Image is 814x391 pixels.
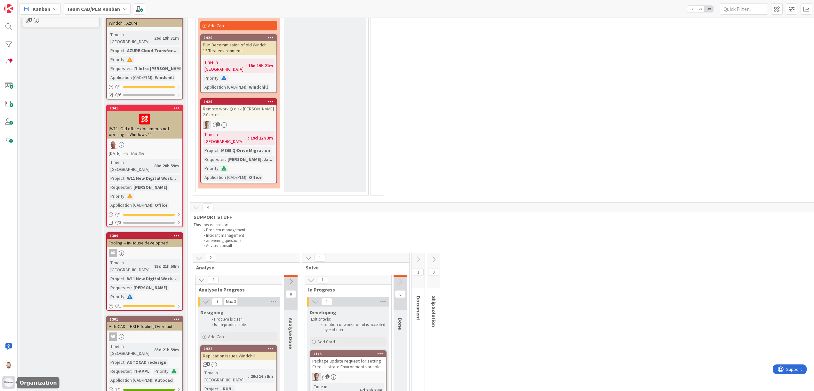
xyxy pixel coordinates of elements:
div: 1301 [110,317,182,322]
img: BO [312,373,321,381]
span: 0 [395,290,406,298]
div: 1341 [107,105,182,111]
div: Requester [109,65,131,72]
div: 1309 [107,233,182,239]
span: : [246,84,247,91]
div: 20d 16h 5m [249,373,275,380]
div: 1922 [201,346,276,352]
span: Analyse In Progress [199,286,274,293]
div: Max 3 [226,300,236,303]
span: 0 / 1 [115,303,121,309]
img: RK [109,140,117,149]
div: 80d 20h 59m [153,162,180,169]
span: 1 [206,362,210,366]
span: 2 [208,276,219,284]
span: : [124,193,125,200]
div: 1309 [110,234,182,238]
div: Priority [109,193,124,200]
div: 1920PLM Decommission of old Windchill 12 Test environment [201,35,276,55]
div: 0/1 [107,302,182,310]
span: : [246,174,247,181]
div: Project [109,275,124,282]
h5: Organization [20,380,57,386]
div: Replication Issues Windchill [201,352,276,360]
i: Not Set [131,150,145,156]
div: 18d 19h 21m [247,62,275,69]
div: 1922Replication Issues Windchill [201,346,276,360]
div: Project [109,47,124,54]
span: : [124,56,125,63]
span: 2 [205,254,216,262]
div: BO [310,373,386,381]
div: AutoCAD -- HSLE Tooling Overhaul [107,322,182,331]
div: 1301 [107,316,182,322]
li: Problem is clear [208,317,276,322]
span: Developing [310,309,336,315]
div: 2145 [310,351,386,357]
div: Priority [109,56,124,63]
div: IT Infra [PERSON_NAME] [132,65,185,72]
div: AR [109,332,117,341]
span: : [124,175,125,182]
div: 1920 [201,35,276,41]
div: 0/1 [107,83,182,91]
div: AUTOCAD redesign [125,359,168,366]
span: Solve [306,264,401,271]
div: 1922 [204,347,276,351]
img: Visit kanbanzone.com [4,4,13,13]
span: 3 [216,122,220,126]
p: Exit criteria: [311,317,385,322]
div: [PERSON_NAME] [132,184,169,191]
div: [PERSON_NAME], Ja... [226,156,274,163]
span: : [131,368,132,375]
div: Time in [GEOGRAPHIC_DATA] [109,31,152,45]
span: Analyse Done [288,318,294,349]
div: M365 Q-Drive Migration [219,147,272,154]
span: : [124,275,125,282]
span: [DATE] [109,150,121,157]
span: Ship Solution [431,296,437,327]
span: : [131,65,132,72]
div: Windchill [153,74,175,81]
div: W11 New Digital Work... [125,175,178,182]
div: Project [203,147,219,154]
div: Windchill [247,84,269,91]
span: : [152,377,153,384]
div: Priority [203,75,219,82]
div: Package update request for setting Creo Illustrate Environment variable [310,357,386,371]
span: : [131,184,132,191]
div: Project [109,175,124,182]
span: : [248,373,249,380]
div: Requester [109,284,131,291]
span: : [152,202,153,209]
span: 0 [285,290,296,298]
div: W11 New Digital Work... [125,275,178,282]
img: BO [203,121,211,129]
span: 1 [317,276,328,284]
li: solution or workaround is accepted by end-user [317,322,386,333]
span: 1 [315,254,325,262]
b: Team CAD/PLM Kanban [67,6,120,12]
span: 1 [321,298,332,306]
div: 19d 22h 3m [249,134,275,141]
span: 0 [428,268,439,276]
span: : [124,293,125,300]
div: Application (CAD/PLM) [109,74,152,81]
div: PLM Decommission of old Windchill 12 Test environment [201,41,276,55]
div: Requester [109,368,131,375]
div: Time in [GEOGRAPHIC_DATA] [203,131,248,145]
span: : [131,284,132,291]
span: Add Card... [208,23,228,28]
div: AZURE Cloud Transfor... [125,47,178,54]
input: Quick Filter... [720,3,768,15]
div: 1301AutoCAD -- HSLE Tooling Overhaul [107,316,182,331]
div: 1341[W11] Old office documents not opening in Windows 11 [107,105,182,139]
div: AR [107,332,182,341]
div: Requester [203,156,225,163]
div: Project [109,359,124,366]
div: Priority [153,368,169,375]
div: 83d 21h 58m [153,263,180,270]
